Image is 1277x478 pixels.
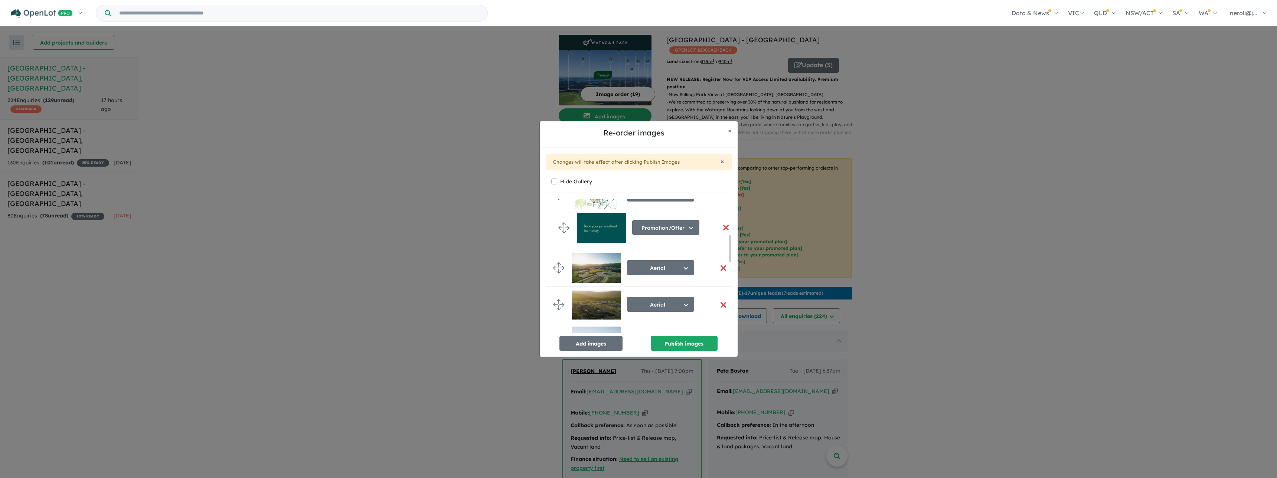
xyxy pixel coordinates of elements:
[721,158,724,165] button: Close
[728,126,732,135] span: ×
[572,290,621,320] img: Watagan%20Park%20Estate%20-%20Cooranbong___1736721549.jpg
[572,327,621,356] img: Watagan%20Park%20Estate%20-%20Cooranbong___1736721549_1.jpg
[572,253,621,283] img: Watagan%20Park%20Estate%20-%20Cooranbong___1736721550.jpg
[546,154,732,171] div: Changes will take effect after clicking Publish Images
[627,260,694,275] button: Aerial
[546,127,722,138] h5: Re-order images
[627,297,694,312] button: Aerial
[560,176,592,187] label: Hide Gallery
[553,299,564,310] img: drag.svg
[553,262,564,274] img: drag.svg
[721,157,724,166] span: ×
[112,5,486,21] input: Try estate name, suburb, builder or developer
[1230,9,1257,17] span: neroli@j...
[559,336,623,351] button: Add images
[651,336,718,351] button: Publish images
[11,9,73,18] img: Openlot PRO Logo White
